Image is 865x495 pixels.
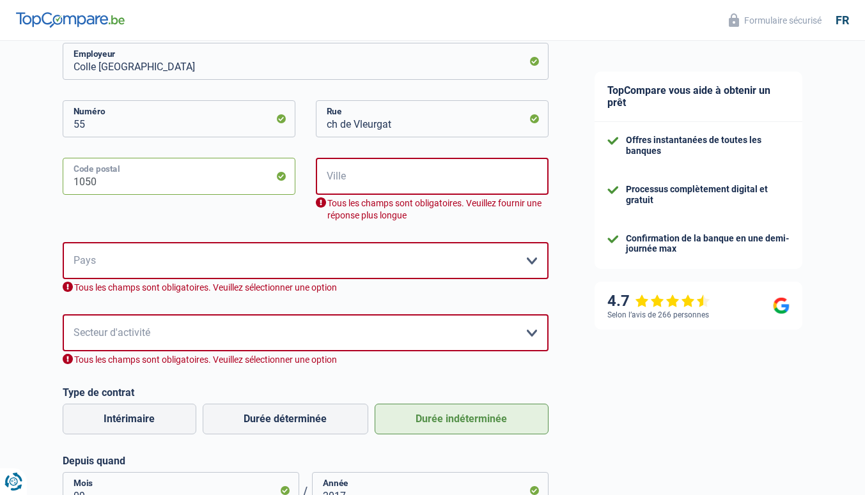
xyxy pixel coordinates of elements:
[721,10,829,31] button: Formulaire sécurisé
[63,455,549,467] label: Depuis quand
[3,208,4,209] img: Advertisement
[836,13,849,27] div: fr
[63,354,549,366] div: Tous les champs sont obligatoires. Veuillez sélectionner une option
[375,404,549,434] label: Durée indéterminée
[63,386,549,399] label: Type de contrat
[626,135,790,156] div: Offres instantanées de toutes les banques
[63,282,549,294] div: Tous les champs sont obligatoires. Veuillez sélectionner une option
[626,184,790,206] div: Processus complètement digital et gratuit
[607,292,710,310] div: 4.7
[607,310,709,319] div: Selon l’avis de 266 personnes
[63,404,196,434] label: Intérimaire
[16,12,125,27] img: TopCompare Logo
[626,233,790,255] div: Confirmation de la banque en une demi-journée max
[595,72,802,122] div: TopCompare vous aide à obtenir un prêt
[316,197,549,222] div: Tous les champs sont obligatoires. Veuillez fournir une réponse plus longue
[203,404,368,434] label: Durée déterminée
